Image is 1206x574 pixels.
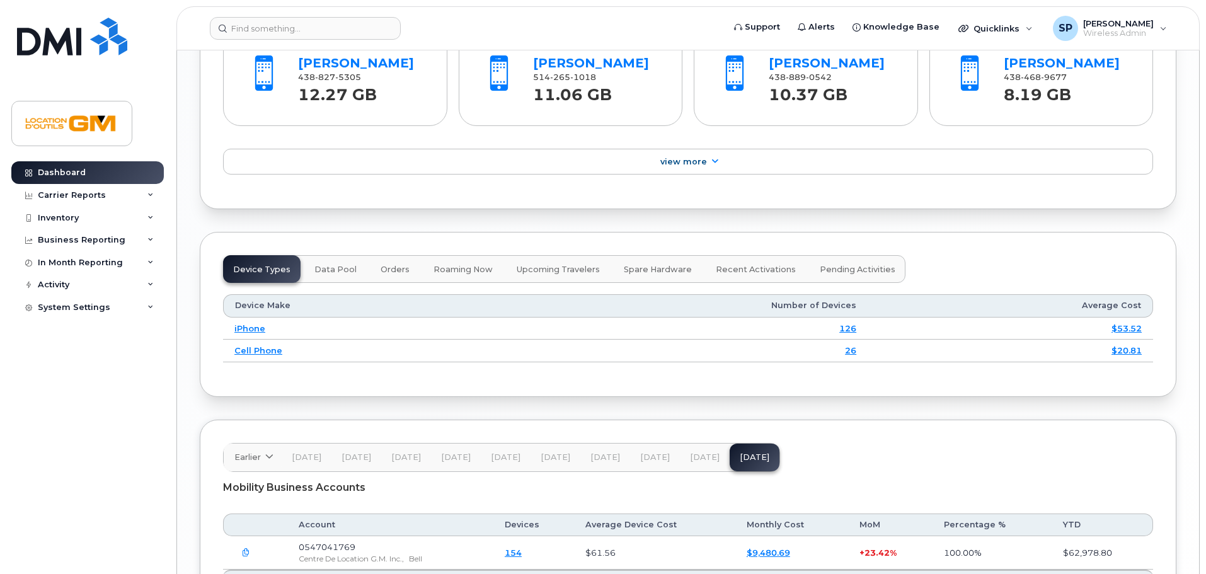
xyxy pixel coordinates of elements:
span: 438 [298,72,361,82]
th: Monthly Cost [735,514,848,536]
span: Knowledge Base [863,21,939,33]
span: SP [1059,21,1072,36]
span: 9677 [1041,72,1067,82]
span: 5305 [335,72,361,82]
div: Quicklinks [950,16,1042,41]
span: 0542 [806,72,832,82]
th: Average Cost [868,294,1153,317]
span: Earlier [234,451,261,463]
span: 438 [1004,72,1067,82]
a: Cell Phone [234,345,282,355]
span: Bell [409,554,422,563]
a: [PERSON_NAME] [533,55,649,71]
span: [DATE] [690,452,720,462]
span: [PERSON_NAME] [1083,18,1154,28]
span: 514 [533,72,596,82]
a: [PERSON_NAME] [298,55,414,71]
span: 438 [769,72,832,82]
th: Percentage % [933,514,1052,536]
th: Devices [493,514,574,536]
span: [DATE] [292,452,321,462]
th: MoM [848,514,933,536]
a: Knowledge Base [844,14,948,40]
span: Pending Activities [820,265,895,275]
a: 154 [505,548,522,558]
span: Support [745,21,780,33]
div: Sumit Patel [1044,16,1176,41]
span: 265 [550,72,570,82]
th: Device Make [223,294,495,317]
a: Earlier [224,444,282,471]
td: $61.56 [574,536,735,570]
span: [DATE] [441,452,471,462]
span: [DATE] [491,452,520,462]
th: Account [287,514,493,536]
strong: 11.06 GB [533,78,612,104]
a: Alerts [789,14,844,40]
span: Roaming Now [434,265,493,275]
span: Alerts [808,21,835,33]
a: $20.81 [1111,345,1142,355]
a: Support [725,14,789,40]
span: Centre De Location G.M. Inc., [299,554,404,563]
td: 100.00% [933,536,1052,570]
span: [DATE] [391,452,421,462]
input: Find something... [210,17,401,40]
span: [DATE] [342,452,371,462]
a: View More [223,149,1153,175]
div: Mobility Business Accounts [223,472,1153,503]
a: 26 [845,345,856,355]
a: $53.52 [1111,323,1142,333]
span: 0547041769 [299,542,355,552]
strong: 8.19 GB [1004,78,1071,104]
span: 889 [786,72,806,82]
strong: 10.37 GB [769,78,847,104]
th: Average Device Cost [574,514,735,536]
span: 827 [315,72,335,82]
strong: 12.27 GB [298,78,377,104]
span: + [859,548,864,558]
span: Spare Hardware [624,265,692,275]
span: [DATE] [590,452,620,462]
th: YTD [1052,514,1153,536]
a: $9,480.69 [747,548,790,558]
span: Recent Activations [716,265,796,275]
td: $62,978.80 [1052,536,1153,570]
span: 468 [1021,72,1041,82]
span: 23.42% [864,548,897,558]
span: Data Pool [314,265,357,275]
span: [DATE] [541,452,570,462]
span: Wireless Admin [1083,28,1154,38]
span: View More [660,157,707,166]
span: [DATE] [640,452,670,462]
th: Number of Devices [495,294,868,317]
span: Quicklinks [973,23,1019,33]
a: [PERSON_NAME] [769,55,885,71]
span: 1018 [570,72,596,82]
span: Orders [381,265,410,275]
a: [PERSON_NAME] [1004,55,1120,71]
span: Upcoming Travelers [517,265,600,275]
a: iPhone [234,323,265,333]
a: 126 [839,323,856,333]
